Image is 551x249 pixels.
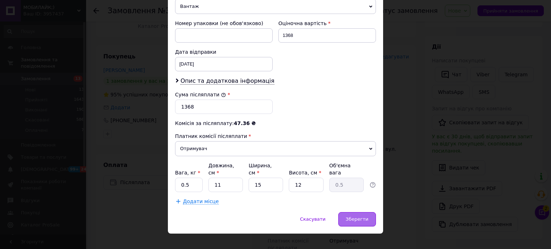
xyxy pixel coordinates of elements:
span: Зберегти [346,216,368,222]
span: Отримувач [175,141,376,156]
span: 47.36 ₴ [234,120,256,126]
span: Платник комісії післяплати [175,133,247,139]
div: Об'ємна вага [329,162,364,176]
div: Номер упаковки (не обов'язково) [175,20,273,27]
label: Довжина, см [208,163,234,176]
div: Оціночна вартість [278,20,376,27]
label: Вага, кг [175,170,200,176]
span: Опис та додаткова інформація [180,77,274,85]
div: Дата відправки [175,48,273,56]
div: Комісія за післяплату: [175,120,376,127]
label: Ширина, см [249,163,272,176]
span: Скасувати [300,216,325,222]
label: Висота, см [289,170,321,176]
label: Сума післяплати [175,92,226,97]
span: Додати місце [183,198,219,205]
